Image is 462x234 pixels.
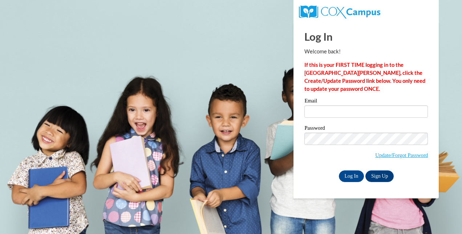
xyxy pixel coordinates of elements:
label: Email [304,98,428,105]
p: Welcome back! [304,48,428,56]
a: Sign Up [365,170,394,182]
a: COX Campus [299,8,380,15]
input: Log In [339,170,364,182]
strong: If this is your FIRST TIME logging in to the [GEOGRAPHIC_DATA][PERSON_NAME], click the Create/Upd... [304,62,425,92]
label: Password [304,125,428,133]
a: Update/Forgot Password [375,152,428,158]
h1: Log In [304,29,428,44]
img: COX Campus [299,5,380,19]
